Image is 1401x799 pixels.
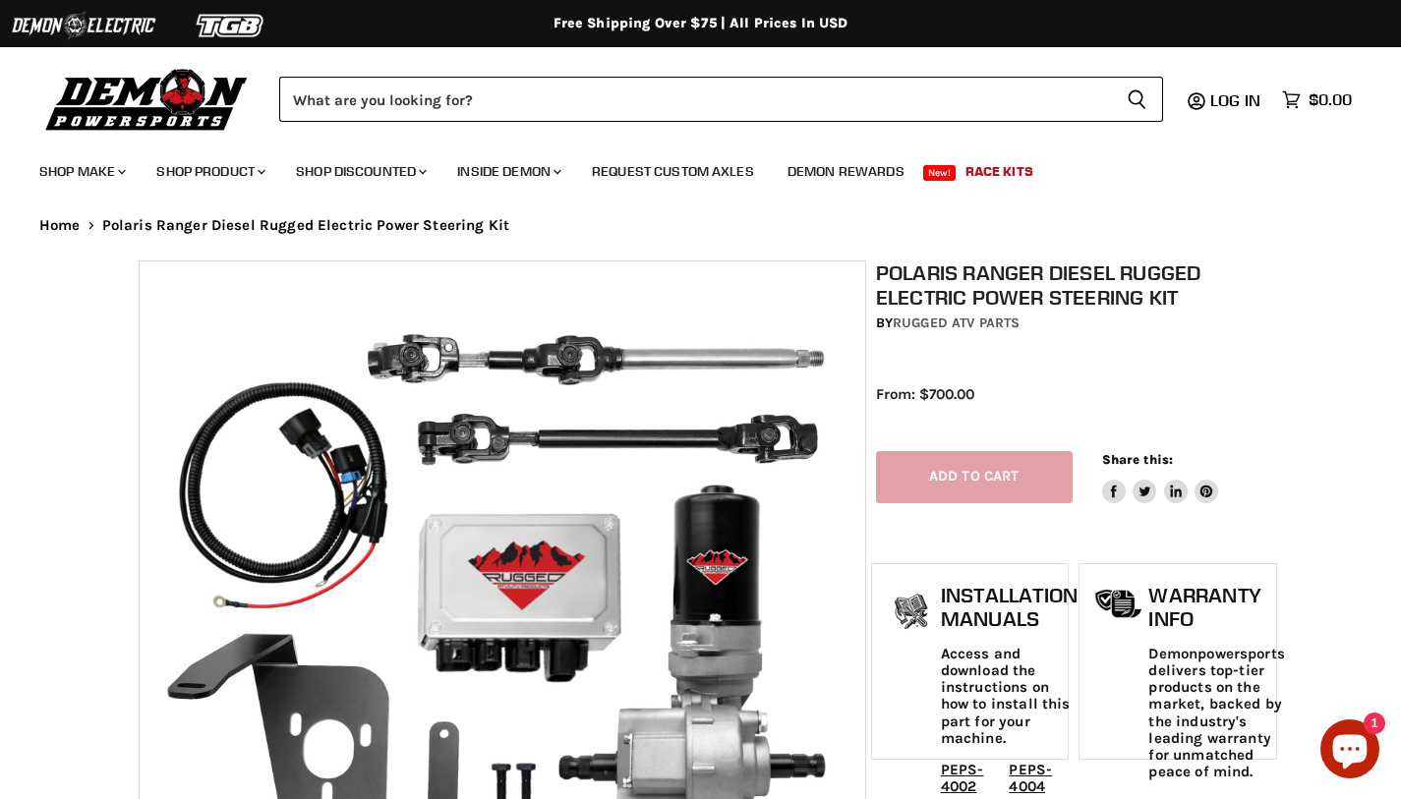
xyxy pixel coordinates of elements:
[102,217,509,234] span: Polaris Ranger Diesel Rugged Electric Power Steering Kit
[279,77,1163,122] form: Product
[951,151,1048,192] a: Race Kits
[1201,91,1272,109] a: Log in
[39,64,255,134] img: Demon Powersports
[876,385,974,403] span: From: $700.00
[142,151,277,192] a: Shop Product
[281,151,438,192] a: Shop Discounted
[1272,86,1362,114] a: $0.00
[893,314,1020,331] a: Rugged ATV Parts
[577,151,769,192] a: Request Custom Axles
[39,217,81,234] a: Home
[876,260,1273,310] h1: Polaris Ranger Diesel Rugged Electric Power Steering Kit
[10,7,157,44] img: Demon Electric Logo 2
[1094,589,1143,619] img: warranty-icon.png
[1314,719,1385,783] inbox-online-store-chat: Shopify online store chat
[1148,584,1284,630] h1: Warranty Info
[1102,452,1173,467] span: Share this:
[157,7,305,44] img: TGB Logo 2
[887,589,936,638] img: install_manual-icon.png
[279,77,1111,122] input: Search
[941,584,1078,630] h1: Installation Manuals
[773,151,919,192] a: Demon Rewards
[876,313,1273,334] div: by
[25,151,138,192] a: Shop Make
[1148,646,1284,781] p: Demonpowersports delivers top-tier products on the market, backed by the industry's leading warra...
[1102,451,1219,503] aside: Share this:
[1111,77,1163,122] button: Search
[923,165,957,181] span: New!
[1009,761,1052,795] a: PEPS-4004
[941,761,984,795] a: PEPS-4002
[1309,90,1352,109] span: $0.00
[442,151,573,192] a: Inside Demon
[25,143,1347,192] ul: Main menu
[1210,90,1260,110] span: Log in
[941,646,1078,748] p: Access and download the instructions on how to install this part for your machine.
